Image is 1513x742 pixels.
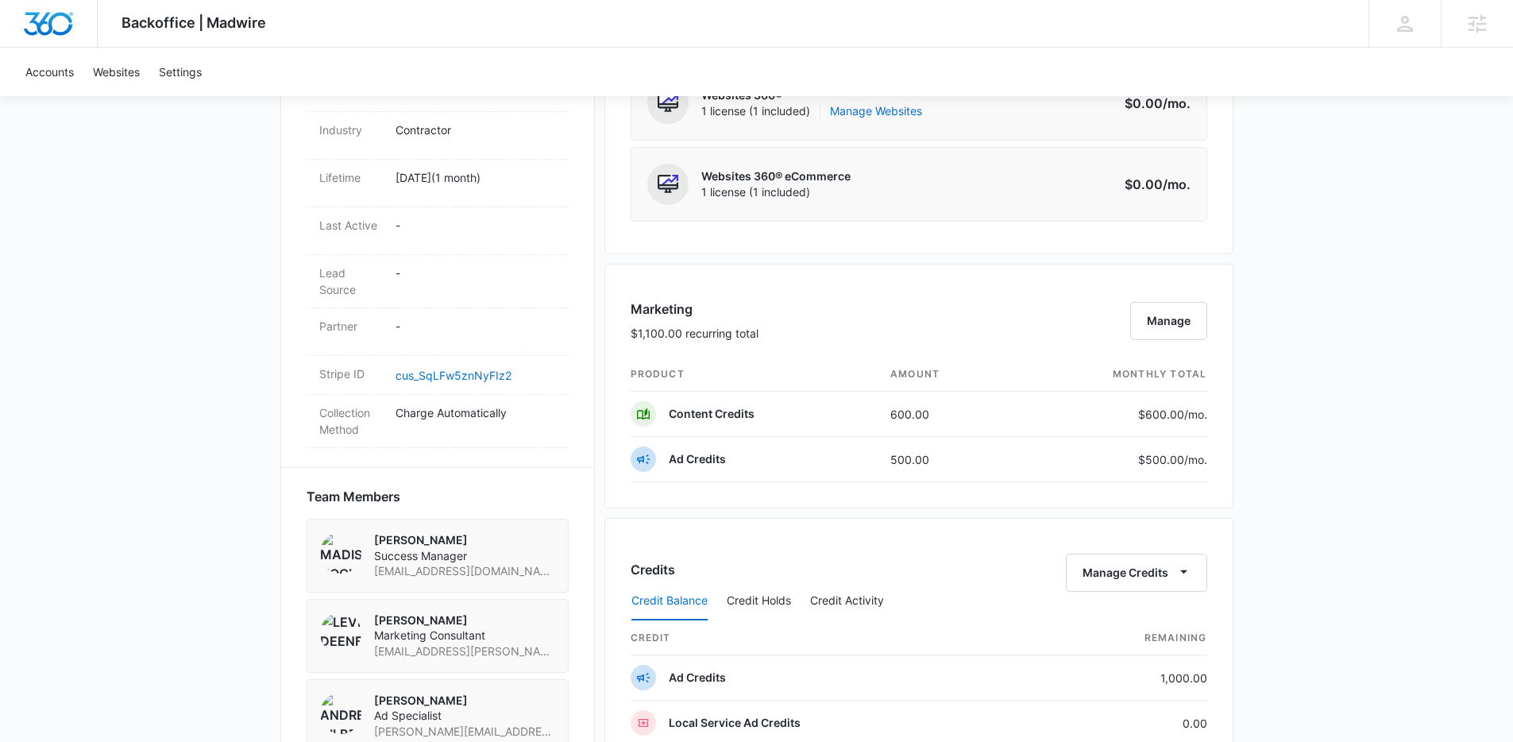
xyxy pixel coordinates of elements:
[396,369,511,382] a: cus_SqLFw5znNyFIz2
[43,92,56,105] img: tab_domain_overview_orange.svg
[396,404,556,421] p: Charge Automatically
[1163,95,1191,111] span: /mo.
[1039,621,1207,655] th: Remaining
[158,92,171,105] img: tab_keywords_by_traffic_grey.svg
[1130,302,1207,340] button: Manage
[374,548,555,564] span: Success Manager
[319,217,383,234] dt: Last Active
[1013,357,1207,392] th: monthly total
[396,318,556,334] p: -
[307,207,569,255] div: Last Active-
[631,357,878,392] th: product
[631,325,758,342] p: $1,100.00 recurring total
[374,708,555,724] span: Ad Specialist
[374,613,555,628] p: [PERSON_NAME]
[307,308,569,356] div: Partner-
[122,14,266,31] span: Backoffice | Madwire
[631,300,758,319] h3: Marketing
[374,724,555,740] span: [PERSON_NAME][EMAIL_ADDRESS][PERSON_NAME][DOMAIN_NAME]
[374,532,555,548] p: [PERSON_NAME]
[16,48,83,96] a: Accounts
[319,169,383,186] dt: Lifetime
[701,184,851,200] span: 1 license (1 included)
[396,265,556,281] p: -
[25,25,38,38] img: logo_orange.svg
[60,94,142,104] div: Domain Overview
[1163,176,1191,192] span: /mo.
[1116,175,1191,194] p: $0.00
[878,357,1013,392] th: amount
[307,487,400,506] span: Team Members
[1066,554,1207,592] button: Manage Credits
[1039,655,1207,701] td: 1,000.00
[307,395,569,448] div: Collection MethodCharge Automatically
[1133,406,1207,423] p: $600.00
[307,255,569,308] div: Lead Source-
[319,265,383,298] dt: Lead Source
[727,582,791,620] button: Credit Holds
[701,168,851,184] p: Websites 360® eCommerce
[669,715,801,731] p: Local Service Ad Credits
[1116,94,1191,113] p: $0.00
[1184,408,1207,421] span: /mo.
[41,41,175,54] div: Domain: [DOMAIN_NAME]
[669,670,726,686] p: Ad Credits
[149,48,211,96] a: Settings
[878,392,1013,437] td: 600.00
[1133,451,1207,468] p: $500.00
[396,122,556,138] p: Contractor
[83,48,149,96] a: Websites
[631,582,708,620] button: Credit Balance
[176,94,268,104] div: Keywords by Traffic
[320,613,361,654] img: Levi Deeney
[319,318,383,334] dt: Partner
[374,563,555,579] span: [EMAIL_ADDRESS][DOMAIN_NAME]
[319,122,383,138] dt: Industry
[319,404,383,438] dt: Collection Method
[878,437,1013,482] td: 500.00
[374,693,555,709] p: [PERSON_NAME]
[396,217,556,234] p: -
[631,621,1039,655] th: credit
[631,560,675,579] h3: Credits
[307,112,569,160] div: IndustryContractor
[25,41,38,54] img: website_grey.svg
[374,628,555,643] span: Marketing Consultant
[810,582,884,620] button: Credit Activity
[307,160,569,207] div: Lifetime[DATE](1 month)
[319,365,383,382] dt: Stripe ID
[44,25,78,38] div: v 4.0.25
[307,356,569,395] div: Stripe IDcus_SqLFw5znNyFIz2
[396,169,556,186] p: [DATE] ( 1 month )
[701,103,922,119] span: 1 license (1 included)
[1184,453,1207,466] span: /mo.
[669,451,726,467] p: Ad Credits
[374,643,555,659] span: [EMAIL_ADDRESS][PERSON_NAME][DOMAIN_NAME]
[320,532,361,574] img: Madison Hocknell
[320,693,361,734] img: Andrew Gilbert
[830,103,922,119] a: Manage Websites
[669,406,755,422] p: Content Credits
